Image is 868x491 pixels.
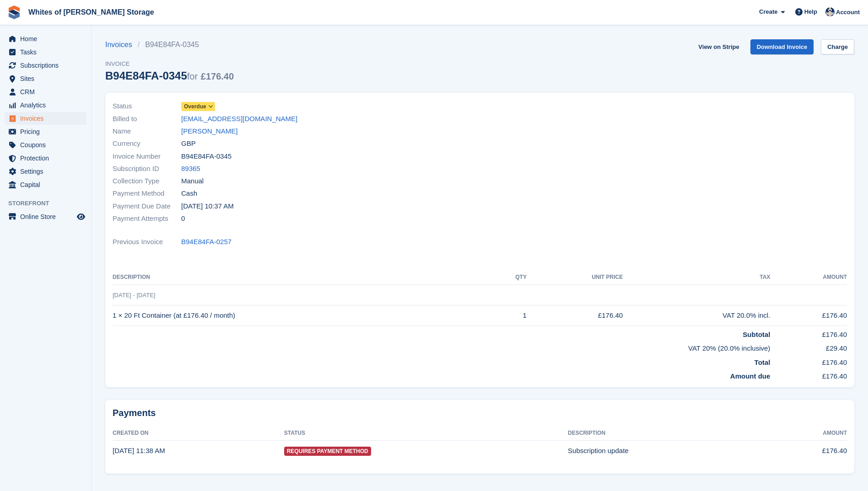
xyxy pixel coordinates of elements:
time: 2025-09-07 09:37:29 UTC [181,201,234,212]
h2: Payments [113,407,847,419]
th: Description [568,426,766,441]
span: for [187,71,198,81]
span: Sites [20,72,75,85]
td: Subscription update [568,441,766,461]
span: Home [20,32,75,45]
span: Payment Method [113,188,181,199]
a: menu [5,112,86,125]
a: Charge [821,39,854,54]
td: 1 [492,305,527,326]
span: Settings [20,165,75,178]
a: menu [5,178,86,191]
th: Tax [623,270,770,285]
td: £176.40 [766,441,847,461]
th: Unit Price [527,270,623,285]
a: menu [5,46,86,59]
span: Tasks [20,46,75,59]
span: Analytics [20,99,75,112]
strong: Subtotal [743,331,770,338]
img: stora-icon-8386f47178a22dfd0bd8f6a31ec36ba5ce8667c1dd55bd0f319d3a0aa187defe.svg [7,5,21,19]
span: Pricing [20,125,75,138]
span: Overdue [184,102,206,111]
a: menu [5,139,86,151]
a: menu [5,152,86,165]
th: Description [113,270,492,285]
th: Amount [770,270,847,285]
span: Account [836,8,860,17]
th: Status [284,426,568,441]
span: Manual [181,176,204,187]
span: Collection Type [113,176,181,187]
span: Status [113,101,181,112]
span: Online Store [20,210,75,223]
span: CRM [20,85,75,98]
a: [PERSON_NAME] [181,126,237,137]
span: Storefront [8,199,91,208]
span: Capital [20,178,75,191]
a: Whites of [PERSON_NAME] Storage [25,5,158,20]
a: 89365 [181,164,200,174]
a: menu [5,165,86,178]
strong: Amount due [730,372,771,380]
span: Protection [20,152,75,165]
span: Previous Invoice [113,237,181,247]
span: Subscriptions [20,59,75,72]
div: VAT 20.0% incl. [623,310,770,321]
a: menu [5,32,86,45]
a: menu [5,85,86,98]
span: Invoices [20,112,75,125]
td: VAT 20% (20.0% inclusive) [113,340,770,354]
th: Amount [766,426,847,441]
span: Name [113,126,181,137]
span: Cash [181,188,197,199]
a: Preview store [75,211,86,222]
th: QTY [492,270,527,285]
a: Download Invoice [750,39,814,54]
a: B94E84FA-0257 [181,237,232,247]
a: Overdue [181,101,215,112]
span: Subscription ID [113,164,181,174]
span: Payment Attempts [113,213,181,224]
a: menu [5,72,86,85]
span: £176.40 [201,71,234,81]
td: £176.40 [770,368,847,382]
strong: Total [755,358,771,366]
span: 0 [181,213,185,224]
div: B94E84FA-0345 [105,69,234,82]
span: Payment Due Date [113,201,181,212]
span: Help [804,7,817,16]
span: B94E84FA-0345 [181,151,232,162]
a: Invoices [105,39,138,50]
img: Wendy [825,7,835,16]
td: £29.40 [770,340,847,354]
td: £176.40 [770,305,847,326]
a: View on Stripe [695,39,743,54]
span: [DATE] - [DATE] [113,292,155,299]
nav: breadcrumbs [105,39,234,50]
span: GBP [181,139,196,149]
span: Invoice Number [113,151,181,162]
td: £176.40 [527,305,623,326]
span: Create [759,7,777,16]
time: 2025-09-06 10:38:54 UTC [113,447,165,454]
a: [EMAIL_ADDRESS][DOMAIN_NAME] [181,114,297,124]
a: menu [5,125,86,138]
td: £176.40 [770,326,847,340]
td: £176.40 [770,354,847,368]
td: 1 × 20 Ft Container (at £176.40 / month) [113,305,492,326]
th: Created On [113,426,284,441]
span: Requires Payment Method [284,447,371,456]
a: menu [5,59,86,72]
span: Billed to [113,114,181,124]
a: menu [5,210,86,223]
span: Coupons [20,139,75,151]
a: menu [5,99,86,112]
span: Invoice [105,59,234,69]
span: Currency [113,139,181,149]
